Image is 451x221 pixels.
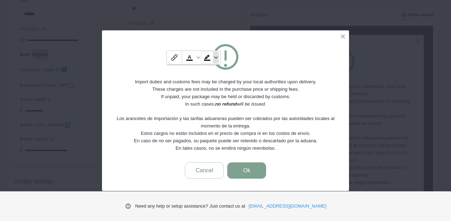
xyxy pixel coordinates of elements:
a: [EMAIL_ADDRESS][DOMAIN_NAME] [249,203,326,210]
span: Los aranceles de importación y las tarifas aduaneras pueden ser cobrados por las autoridades loca... [117,116,335,129]
span: In such cases, . [185,101,266,107]
span: These charges are not included in the purchase price or shipping fees. [152,86,299,92]
span: En tales casos, no se emitirá ningún reembolso. [175,145,276,151]
body: Rich Text Area. Press ALT-0 for help. [3,6,216,91]
div: Background color [201,52,219,64]
button: Cancel [185,162,224,179]
span: If unpaid, your package may be held or discarded by customs. [161,94,290,99]
strong: no refund [215,101,237,107]
span: Import duties and customs fees may be charged by your local authorities upon delivery. [135,79,316,84]
span: En caso de no ser pagados, su paquete puede ser retenido o descartado por la aduana. [134,138,317,143]
span: Estos cargos no están incluidos en el precio de compra ni en los costos de envío. [141,131,311,136]
button: Insert/edit link [168,52,180,64]
em: will be issued [215,101,265,107]
div: Text color [184,52,201,64]
button: Ok [227,162,266,179]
